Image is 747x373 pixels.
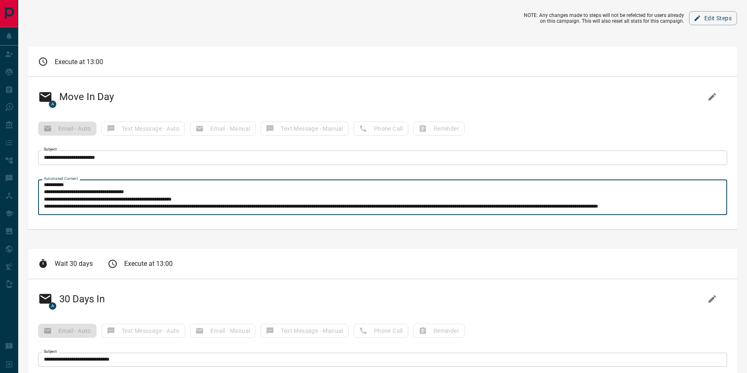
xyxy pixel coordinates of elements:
[38,87,114,107] h2: Move In Day
[44,349,57,354] label: Subject
[38,57,103,67] div: Execute at 13:00
[44,176,78,182] label: Automated Content
[38,289,105,309] h2: 30 Days In
[49,302,56,310] span: A
[38,259,93,269] div: Wait 30 days
[44,147,57,152] label: Subject
[689,11,737,25] button: Edit Steps
[108,259,173,269] div: Execute at 13:00
[49,100,56,108] span: A
[518,12,684,24] p: NOTE: Any changes made to steps will not be refelcted for users already on this campaign. This wi...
